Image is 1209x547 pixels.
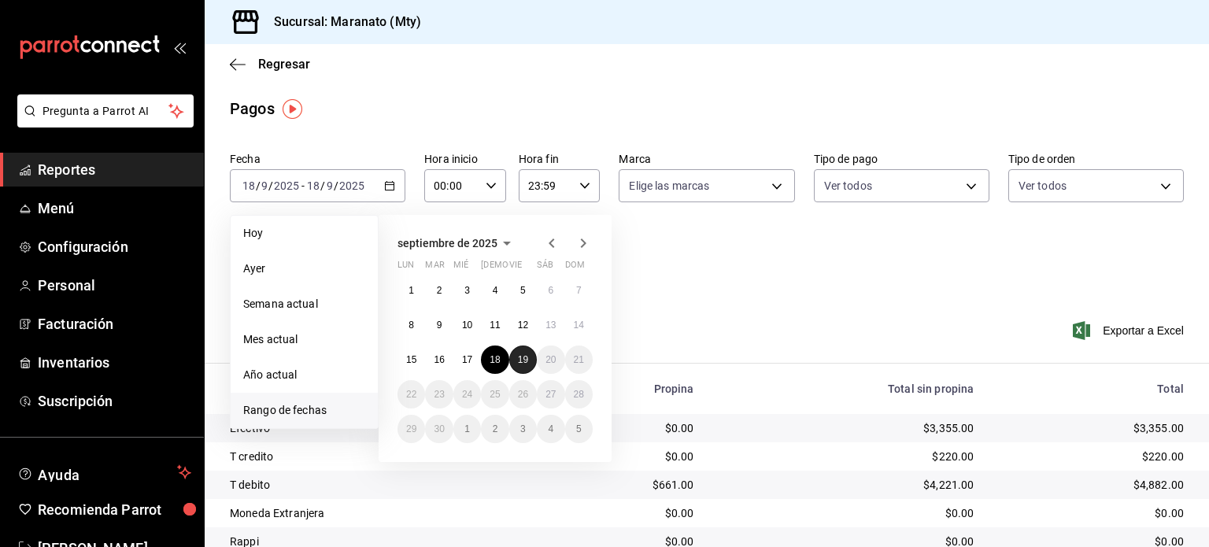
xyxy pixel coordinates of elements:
button: 14 de septiembre de 2025 [565,311,593,339]
button: 3 de septiembre de 2025 [453,276,481,305]
abbr: 4 de octubre de 2025 [548,423,553,434]
button: 28 de septiembre de 2025 [565,380,593,408]
div: $3,355.00 [719,420,974,436]
button: 2 de octubre de 2025 [481,415,508,443]
button: 11 de septiembre de 2025 [481,311,508,339]
abbr: 1 de septiembre de 2025 [409,285,414,296]
span: / [256,179,261,192]
abbr: 2 de septiembre de 2025 [437,285,442,296]
abbr: 26 de septiembre de 2025 [518,389,528,400]
button: Exportar a Excel [1076,321,1184,340]
abbr: 3 de octubre de 2025 [520,423,526,434]
button: 9 de septiembre de 2025 [425,311,453,339]
button: 5 de septiembre de 2025 [509,276,537,305]
input: -- [242,179,256,192]
abbr: 4 de septiembre de 2025 [493,285,498,296]
span: Facturación [38,313,191,334]
abbr: 12 de septiembre de 2025 [518,320,528,331]
button: 6 de septiembre de 2025 [537,276,564,305]
label: Marca [619,153,794,164]
div: Total sin propina [719,383,974,395]
button: 15 de septiembre de 2025 [397,346,425,374]
abbr: 18 de septiembre de 2025 [490,354,500,365]
button: 17 de septiembre de 2025 [453,346,481,374]
abbr: 13 de septiembre de 2025 [545,320,556,331]
abbr: 27 de septiembre de 2025 [545,389,556,400]
abbr: 30 de septiembre de 2025 [434,423,444,434]
div: $0.00 [1000,505,1185,521]
a: Pregunta a Parrot AI [11,114,194,131]
button: 25 de septiembre de 2025 [481,380,508,408]
button: 2 de septiembre de 2025 [425,276,453,305]
button: 20 de septiembre de 2025 [537,346,564,374]
button: 8 de septiembre de 2025 [397,311,425,339]
abbr: 28 de septiembre de 2025 [574,389,584,400]
button: 10 de septiembre de 2025 [453,311,481,339]
h3: Sucursal: Maranato (Mty) [261,13,421,31]
button: 26 de septiembre de 2025 [509,380,537,408]
abbr: domingo [565,260,585,276]
abbr: 16 de septiembre de 2025 [434,354,444,365]
abbr: 25 de septiembre de 2025 [490,389,500,400]
button: 24 de septiembre de 2025 [453,380,481,408]
abbr: lunes [397,260,414,276]
span: Semana actual [243,296,365,312]
abbr: 6 de septiembre de 2025 [548,285,553,296]
button: 18 de septiembre de 2025 [481,346,508,374]
button: 5 de octubre de 2025 [565,415,593,443]
abbr: martes [425,260,444,276]
div: Pagos [230,97,275,120]
input: -- [261,179,268,192]
abbr: miércoles [453,260,468,276]
abbr: 8 de septiembre de 2025 [409,320,414,331]
div: $220.00 [719,449,974,464]
label: Tipo de orden [1008,153,1184,164]
abbr: 21 de septiembre de 2025 [574,354,584,365]
button: 19 de septiembre de 2025 [509,346,537,374]
button: open_drawer_menu [173,41,186,54]
button: 12 de septiembre de 2025 [509,311,537,339]
span: Año actual [243,367,365,383]
span: Hoy [243,225,365,242]
div: $3,355.00 [1000,420,1185,436]
abbr: 5 de octubre de 2025 [576,423,582,434]
input: ---- [273,179,300,192]
abbr: 9 de septiembre de 2025 [437,320,442,331]
button: 1 de septiembre de 2025 [397,276,425,305]
abbr: 14 de septiembre de 2025 [574,320,584,331]
abbr: 19 de septiembre de 2025 [518,354,528,365]
abbr: sábado [537,260,553,276]
span: Ayuda [38,463,171,482]
button: 4 de octubre de 2025 [537,415,564,443]
span: Pregunta a Parrot AI [43,103,169,120]
abbr: 20 de septiembre de 2025 [545,354,556,365]
div: $220.00 [1000,449,1185,464]
span: Regresar [258,57,310,72]
abbr: 2 de octubre de 2025 [493,423,498,434]
label: Tipo de pago [814,153,989,164]
abbr: 5 de septiembre de 2025 [520,285,526,296]
button: 22 de septiembre de 2025 [397,380,425,408]
abbr: 29 de septiembre de 2025 [406,423,416,434]
span: Ver todos [824,178,872,194]
button: Regresar [230,57,310,72]
div: $4,221.00 [719,477,974,493]
button: Pregunta a Parrot AI [17,94,194,128]
span: - [301,179,305,192]
span: Ayer [243,261,365,277]
span: Configuración [38,236,191,257]
label: Hora inicio [424,153,506,164]
button: 4 de septiembre de 2025 [481,276,508,305]
span: Rango de fechas [243,402,365,419]
button: 30 de septiembre de 2025 [425,415,453,443]
button: septiembre de 2025 [397,234,516,253]
abbr: 17 de septiembre de 2025 [462,354,472,365]
abbr: 10 de septiembre de 2025 [462,320,472,331]
label: Fecha [230,153,405,164]
button: 29 de septiembre de 2025 [397,415,425,443]
span: septiembre de 2025 [397,237,497,249]
div: $661.00 [551,477,694,493]
span: Elige las marcas [629,178,709,194]
button: 7 de septiembre de 2025 [565,276,593,305]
